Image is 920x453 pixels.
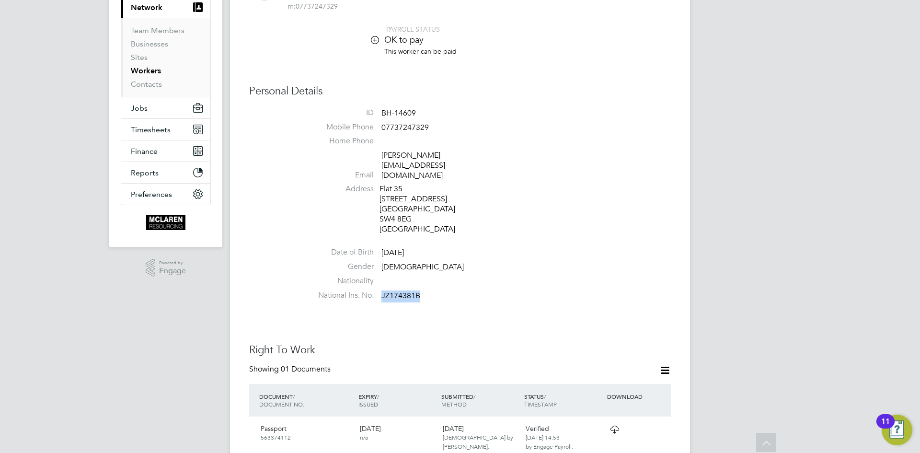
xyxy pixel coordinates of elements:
span: m: [288,2,296,11]
label: Email [307,170,374,180]
label: Address [307,184,374,194]
a: Contacts [131,80,162,89]
label: Nationality [307,276,374,286]
div: EXPIRY [356,388,439,413]
img: mclaren-logo-retina.png [146,215,185,230]
button: Timesheets [121,119,210,140]
label: Date of Birth [307,247,374,257]
button: Reports [121,162,210,183]
span: PAYROLL STATUS [386,25,440,34]
span: 07737247329 [381,123,429,132]
a: Workers [131,66,161,75]
label: Mobile Phone [307,122,374,132]
label: Home Phone [307,136,374,146]
span: / [473,393,475,400]
a: [PERSON_NAME][EMAIL_ADDRESS][DOMAIN_NAME] [381,151,445,180]
a: Team Members [131,26,184,35]
a: Businesses [131,39,168,48]
div: Network [121,18,210,97]
button: Finance [121,140,210,162]
div: DOCUMENT [257,388,356,413]
span: Jobs [131,104,148,113]
span: [DEMOGRAPHIC_DATA] by [PERSON_NAME]. [443,433,513,450]
span: 01 Documents [281,364,331,374]
span: 07737247329 [288,2,338,11]
span: n/a [360,433,368,441]
span: / [293,393,295,400]
span: [DATE] 14:53 [526,433,560,441]
span: Finance [131,147,158,156]
span: Timesheets [131,125,171,134]
span: Verified [526,424,549,433]
span: OK to pay [384,34,424,45]
button: Jobs [121,97,210,118]
div: [DATE] [356,420,439,445]
button: Open Resource Center, 11 new notifications [882,415,912,445]
span: JZ174381B [381,291,420,301]
button: Preferences [121,184,210,205]
label: Gender [307,262,374,272]
span: [DATE] [381,248,404,258]
div: Showing [249,364,333,374]
label: ID [307,108,374,118]
span: BH-14609 [381,108,416,118]
div: Passport [257,420,356,445]
div: SUBMITTED [439,388,522,413]
span: DOCUMENT NO. [259,400,304,408]
span: by Engage Payroll. [526,442,573,450]
div: DOWNLOAD [605,388,671,405]
span: This worker can be paid [384,47,457,56]
span: / [377,393,379,400]
div: STATUS [522,388,605,413]
span: METHOD [441,400,467,408]
span: TIMESTAMP [524,400,557,408]
span: 563374112 [261,433,291,441]
span: Powered by [159,259,186,267]
h3: Personal Details [249,84,671,98]
span: ISSUED [358,400,378,408]
a: Go to home page [121,215,211,230]
a: Powered byEngage [146,259,186,277]
a: Sites [131,53,148,62]
span: Network [131,3,162,12]
h3: Right To Work [249,343,671,357]
span: Preferences [131,190,172,199]
span: / [544,393,546,400]
span: Engage [159,267,186,275]
div: Flat 35 [STREET_ADDRESS] [GEOGRAPHIC_DATA] SW4 8EG [GEOGRAPHIC_DATA] [379,184,471,234]
span: Reports [131,168,159,177]
div: 11 [881,421,890,434]
span: [DEMOGRAPHIC_DATA] [381,262,464,272]
label: National Ins. No. [307,290,374,301]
